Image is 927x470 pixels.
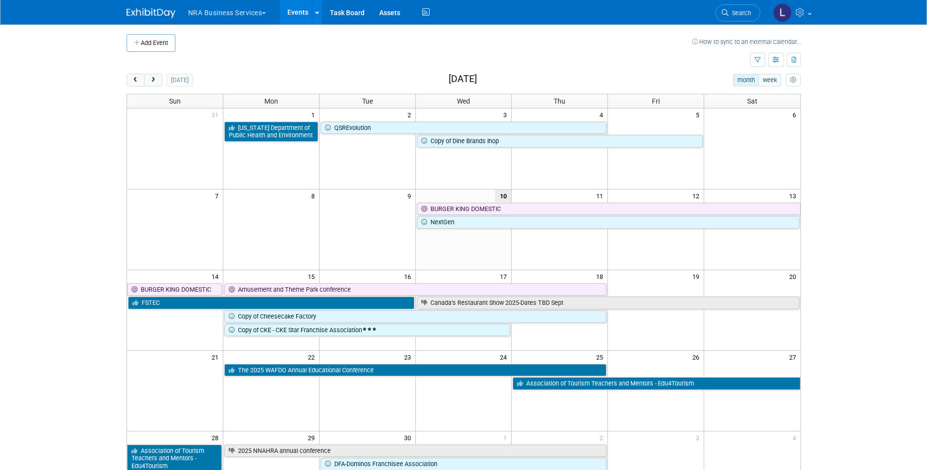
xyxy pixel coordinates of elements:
span: Tue [362,97,373,105]
img: ExhibitDay [127,8,175,18]
span: Mon [264,97,278,105]
span: 1 [502,431,511,444]
span: Sat [747,97,757,105]
button: week [758,74,781,86]
span: 10 [495,190,511,202]
span: 23 [403,351,415,363]
a: The 2025 WAFDO Annual Educational Conference [224,364,606,377]
span: 3 [502,108,511,121]
span: Fri [652,97,660,105]
a: Canada’s Restaurant Show 2025-Dates TBD Sept [417,297,799,309]
span: 9 [407,190,415,202]
h2: [DATE] [449,74,477,85]
span: 5 [695,108,704,121]
span: 21 [211,351,223,363]
span: 16 [403,270,415,282]
a: NextGen [417,216,799,229]
a: Copy of CKE - CKE Star Franchise Association [224,324,511,337]
a: FSTEC [128,297,414,309]
i: Personalize Calendar [790,77,797,84]
span: 3 [695,431,704,444]
span: 26 [691,351,704,363]
span: 14 [211,270,223,282]
span: 7 [214,190,223,202]
span: 27 [788,351,800,363]
a: Search [715,4,760,21]
a: Copy of Dine Brands Ihop [417,135,703,148]
span: 29 [307,431,319,444]
span: 12 [691,190,704,202]
span: 1 [310,108,319,121]
a: How to sync to an external calendar... [692,38,801,45]
span: 24 [499,351,511,363]
span: 15 [307,270,319,282]
a: Copy of Cheesecake Factory [224,310,606,323]
button: next [144,74,162,86]
span: 20 [788,270,800,282]
span: 19 [691,270,704,282]
a: BURGER KING DOMESTIC [127,283,222,296]
a: Amusement and Theme Park conference [224,283,606,296]
span: 18 [595,270,607,282]
span: Search [729,9,751,17]
button: myCustomButton [786,74,800,86]
a: QSREvolution [321,122,607,134]
span: 11 [595,190,607,202]
span: 17 [499,270,511,282]
a: [US_STATE] Department of Public Health and Environment [224,122,318,142]
img: Liz Wannemacher [773,3,792,22]
button: prev [127,74,145,86]
span: 22 [307,351,319,363]
button: Add Event [127,34,175,52]
span: Wed [457,97,470,105]
span: 31 [211,108,223,121]
span: 30 [403,431,415,444]
a: 2025 NNAHRA annual conference [224,445,606,457]
button: [DATE] [167,74,193,86]
span: 2 [407,108,415,121]
span: 13 [788,190,800,202]
span: 28 [211,431,223,444]
span: 8 [310,190,319,202]
span: 25 [595,351,607,363]
button: month [733,74,759,86]
span: Sun [169,97,181,105]
span: 6 [792,108,800,121]
a: Association of Tourism Teachers and Mentors - Edu4Tourism [513,377,800,390]
span: Thu [554,97,565,105]
span: 4 [599,108,607,121]
a: BURGER KING DOMESTIC [417,203,800,215]
span: 4 [792,431,800,444]
span: 2 [599,431,607,444]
